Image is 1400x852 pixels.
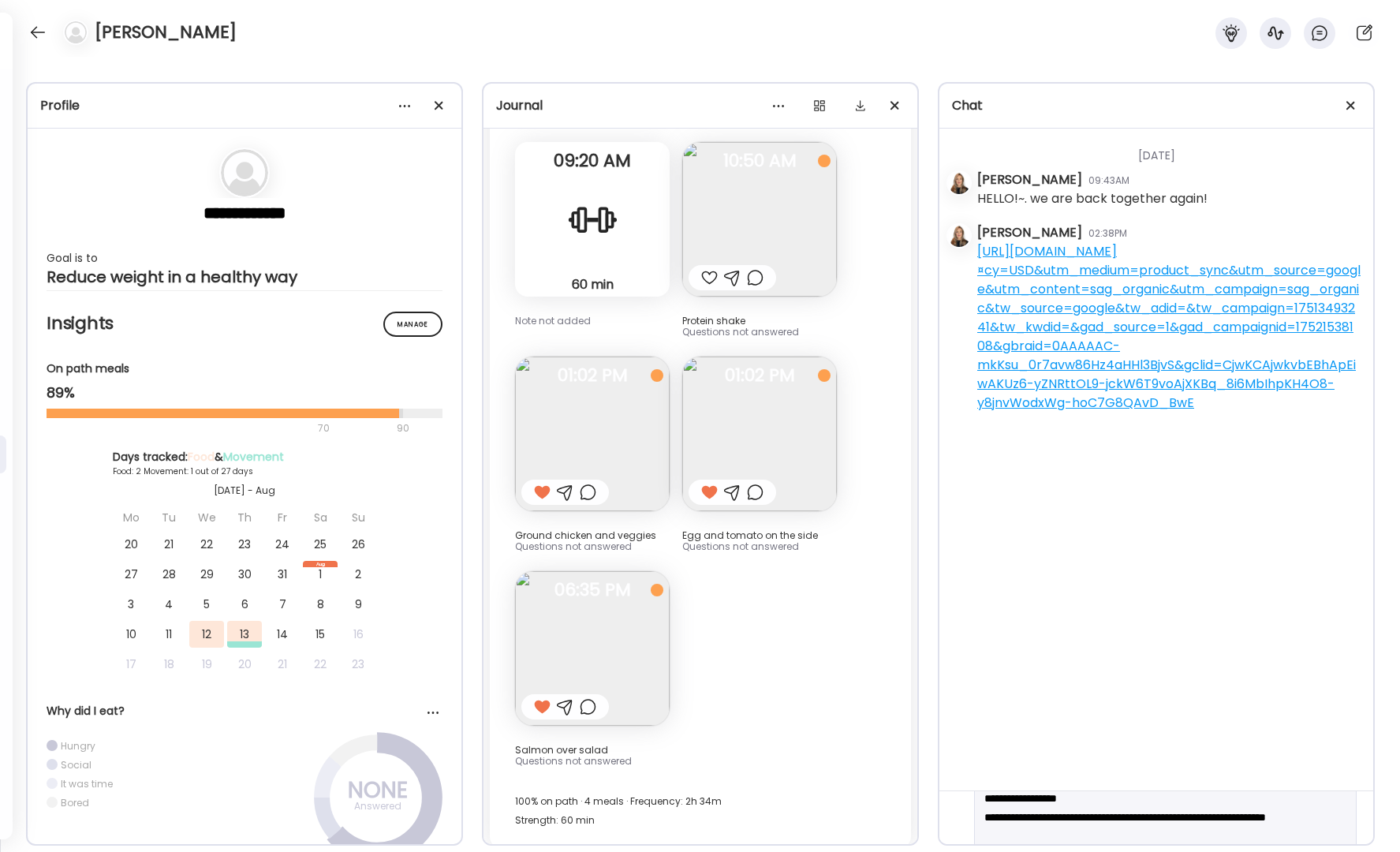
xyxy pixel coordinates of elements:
div: [DATE] [977,129,1361,170]
div: Chat [952,96,1361,115]
span: Movement [223,449,284,465]
div: 26 [341,531,375,558]
div: It was time [61,777,113,790]
div: NONE [338,781,417,800]
img: bg-avatar-default.svg [65,21,87,43]
div: [PERSON_NAME] [977,223,1082,242]
div: 16 [341,621,375,648]
div: Social [61,758,91,772]
div: 6 [227,591,262,618]
div: 20 [227,651,262,678]
a: [URL][DOMAIN_NAME]¤cy=USD&utm_medium=product_sync&utm_source=google&utm_content=sag_organic&utm_c... [977,242,1361,412]
div: 1 [303,561,338,588]
div: 12 [189,621,224,648]
div: Fr [265,504,300,531]
div: 15 [303,621,338,648]
span: Note not added [515,314,591,327]
div: Tu [151,504,186,531]
div: Salmon over salad [515,745,670,756]
img: images%2FIrNJUawwUnOTYYdIvOBtlFt5cGu2%2FUCTtOmDH7eS8GaUSVk8S%2F7sBCozsCsXswrnPH0rY0_240 [682,357,837,511]
div: 25 [303,531,338,558]
div: Protein shake [682,316,837,327]
div: 10 [114,621,148,648]
div: 70 [47,419,392,438]
div: 22 [303,651,338,678]
span: 01:02 PM [515,368,670,383]
div: [DATE] - Aug [113,484,376,498]
h4: [PERSON_NAME] [95,20,237,45]
div: Hungry [61,739,95,753]
div: 3 [114,591,148,618]
div: 23 [341,651,375,678]
img: images%2FIrNJUawwUnOTYYdIvOBtlFt5cGu2%2FO56pQJYi8pJ9mQao5XIJ%2Fn9giqH0cS37aWDWH0gY4_240 [515,357,670,511]
span: Questions not answered [682,540,799,553]
div: Aug [303,561,338,567]
div: 5 [189,591,224,618]
h2: Insights [47,312,442,335]
div: 23 [227,531,262,558]
div: Th [227,504,262,531]
div: [PERSON_NAME] [977,170,1082,189]
span: 06:35 PM [515,583,670,597]
div: 8 [303,591,338,618]
div: 09:43AM [1088,174,1129,188]
div: We [189,504,224,531]
div: 20 [114,531,148,558]
div: 22 [189,531,224,558]
div: 24 [265,531,300,558]
div: Profile [40,96,449,115]
div: 19 [189,651,224,678]
div: 27 [114,561,148,588]
div: On path meals [47,361,442,377]
div: 30 [227,561,262,588]
span: Food [188,449,215,465]
div: Food: 2 Movement: 1 out of 27 days [113,465,376,477]
div: Egg and tomato on the side [682,530,837,541]
div: Su [341,504,375,531]
div: Why did I eat? [47,703,442,719]
span: 09:20 AM [515,154,670,168]
div: 11 [151,621,186,648]
div: 29 [189,561,224,588]
span: Questions not answered [682,325,799,338]
span: Questions not answered [515,540,632,553]
div: Answered [338,797,417,816]
div: 14 [265,621,300,648]
div: 90 [395,419,411,438]
div: Mo [114,504,148,531]
div: Sa [303,504,338,531]
div: Ground chicken and veggies [515,530,670,541]
div: 17 [114,651,148,678]
div: Journal [496,96,905,115]
div: 100% on path · 4 meals · Frequency: 2h 34m Strength: 60 min [515,792,886,830]
div: Bored [61,796,89,809]
div: 21 [151,531,186,558]
span: Questions not answered [515,754,632,768]
div: Reduce weight in a healthy way [47,267,442,286]
div: 31 [265,561,300,588]
div: 18 [151,651,186,678]
div: 2 [341,561,375,588]
img: images%2FIrNJUawwUnOTYYdIvOBtlFt5cGu2%2Fdf1pj0VhEwaV32uM3ITW%2FUsvushdd30rX5S0ZhQvH_240 [515,571,670,726]
img: avatars%2FC7qqOxmwlCb4p938VsoDHlkq1VT2 [948,225,970,247]
div: Days tracked: & [113,449,376,465]
img: avatars%2FC7qqOxmwlCb4p938VsoDHlkq1VT2 [948,172,970,194]
div: 7 [265,591,300,618]
div: 89% [47,383,442,402]
img: bg-avatar-default.svg [221,149,268,196]
div: 4 [151,591,186,618]
div: 60 min [521,276,663,293]
div: Manage [383,312,442,337]
img: images%2FIrNJUawwUnOTYYdIvOBtlFt5cGu2%2FOtgNpXQraSw4IhcJBDIx%2FAfnyesmz9gVwdSexcutR_240 [682,142,837,297]
div: HELLO!~. we are back together again! [977,189,1208,208]
div: Goal is to [47,248,442,267]
div: 9 [341,591,375,618]
div: 21 [265,651,300,678]
div: 28 [151,561,186,588]
span: 01:02 PM [682,368,837,383]
div: 02:38PM [1088,226,1127,241]
div: 13 [227,621,262,648]
span: 10:50 AM [682,154,837,168]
